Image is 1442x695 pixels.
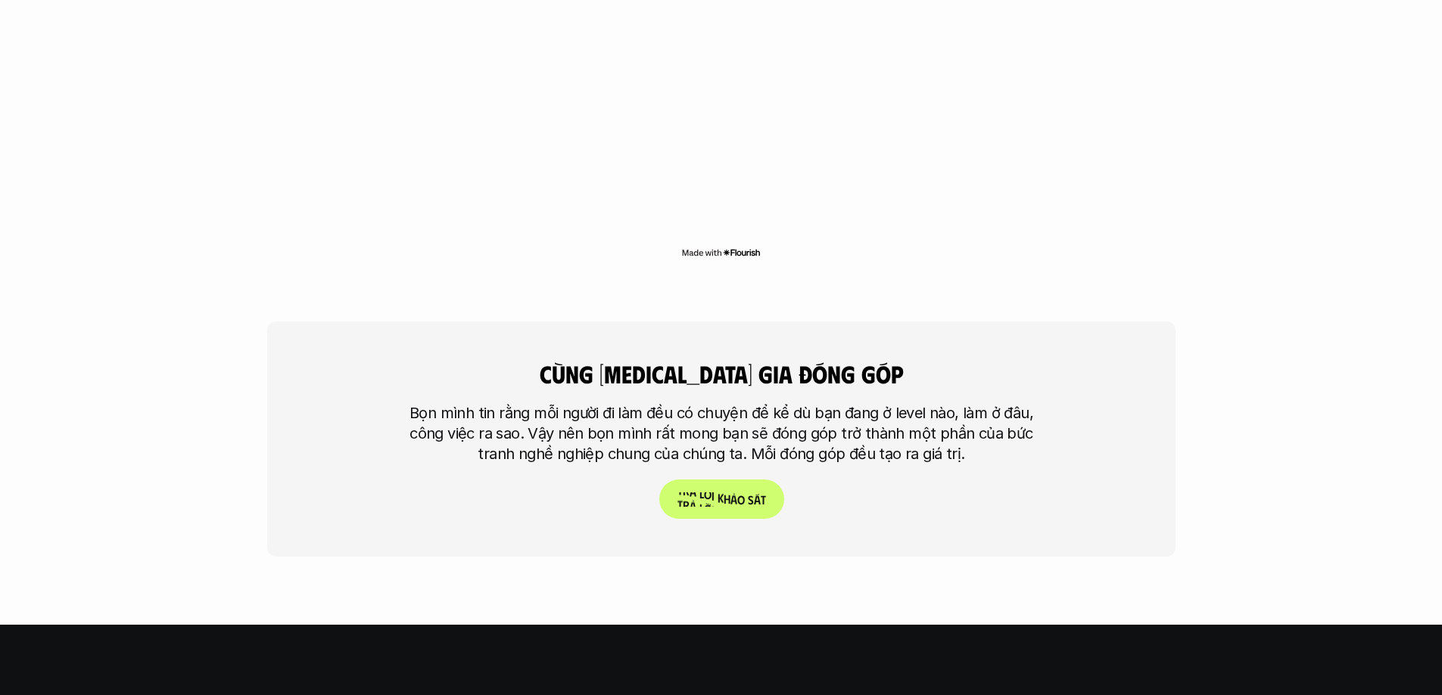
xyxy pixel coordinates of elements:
span: ả [730,492,737,506]
p: Bọn mình tin rằng mỗi người đi làm đều có chuyện để kể dù bạn đang ở level nào, làm ở đâu, công v... [400,403,1043,464]
span: o [737,492,744,507]
span: á [753,492,760,507]
h4: cùng [MEDICAL_DATA] gia đóng góp [475,359,967,388]
a: Trảlờikhảosát [659,479,783,519]
span: T [677,482,682,497]
span: k [717,490,723,504]
img: Made with Flourish [681,247,761,259]
span: h [723,492,730,506]
span: t [760,492,765,507]
span: l [699,486,703,501]
span: r [682,483,689,498]
span: ờ [703,487,711,501]
span: ả [689,484,696,498]
span: i [711,489,714,503]
span: s [747,492,753,507]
